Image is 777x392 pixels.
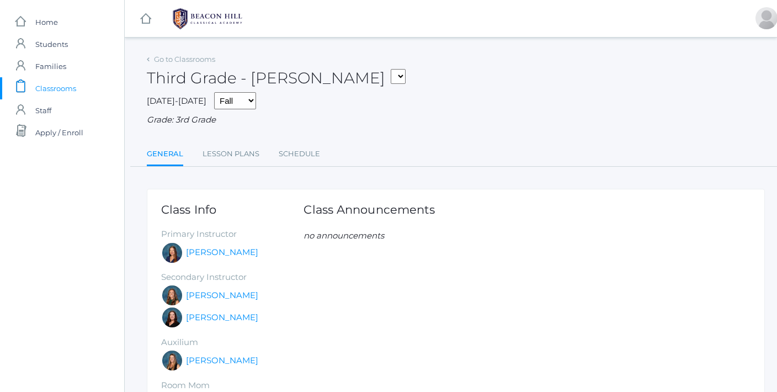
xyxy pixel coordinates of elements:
h1: Class Info [161,203,304,216]
a: General [147,143,183,167]
span: Families [35,55,66,77]
span: Students [35,33,68,55]
h5: Primary Instructor [161,230,304,239]
a: [PERSON_NAME] [186,289,258,302]
div: Andrea Deutsch [161,284,183,306]
em: no announcements [304,230,384,241]
a: [PERSON_NAME] [186,354,258,367]
div: Juliana Fowler [161,349,183,372]
a: [PERSON_NAME] [186,311,258,324]
a: Lesson Plans [203,143,259,165]
div: Grade: 3rd Grade [147,114,765,126]
a: Go to Classrooms [154,55,215,63]
span: Home [35,11,58,33]
span: Staff [35,99,51,121]
a: [PERSON_NAME] [186,246,258,259]
span: [DATE]-[DATE] [147,96,206,106]
span: Apply / Enroll [35,121,83,144]
h5: Auxilium [161,338,304,347]
h1: Class Announcements [304,203,435,216]
h5: Secondary Instructor [161,273,304,282]
h5: Room Mom [161,381,304,390]
div: Lori Webster [161,242,183,264]
h2: Third Grade - [PERSON_NAME] [147,70,406,87]
img: 1_BHCALogos-05.png [166,5,249,33]
div: Katie Watters [161,306,183,329]
span: Classrooms [35,77,76,99]
a: Schedule [279,143,320,165]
